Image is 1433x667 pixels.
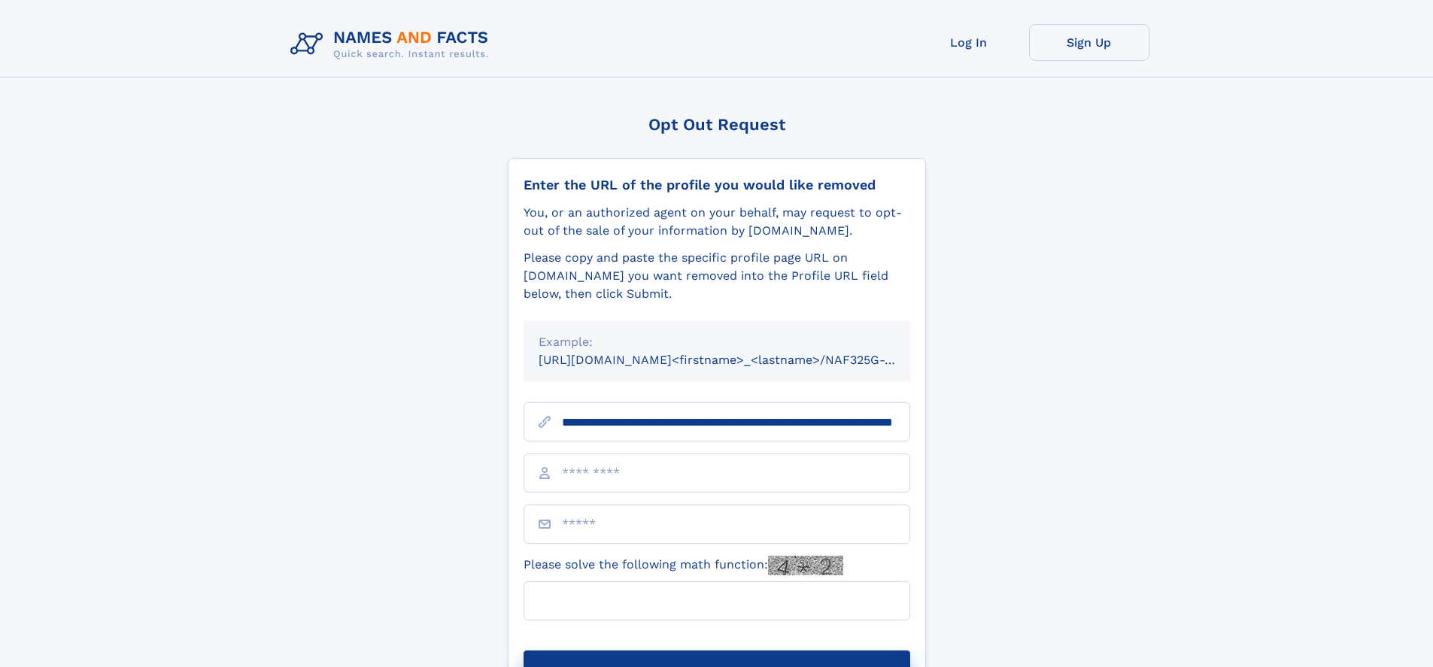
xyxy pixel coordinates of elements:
[524,556,843,575] label: Please solve the following math function:
[1029,24,1149,61] a: Sign Up
[284,24,501,65] img: Logo Names and Facts
[524,204,910,240] div: You, or an authorized agent on your behalf, may request to opt-out of the sale of your informatio...
[539,333,895,351] div: Example:
[524,177,910,193] div: Enter the URL of the profile you would like removed
[909,24,1029,61] a: Log In
[508,115,926,134] div: Opt Out Request
[539,353,939,367] small: [URL][DOMAIN_NAME]<firstname>_<lastname>/NAF325G-xxxxxxxx
[524,249,910,303] div: Please copy and paste the specific profile page URL on [DOMAIN_NAME] you want removed into the Pr...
